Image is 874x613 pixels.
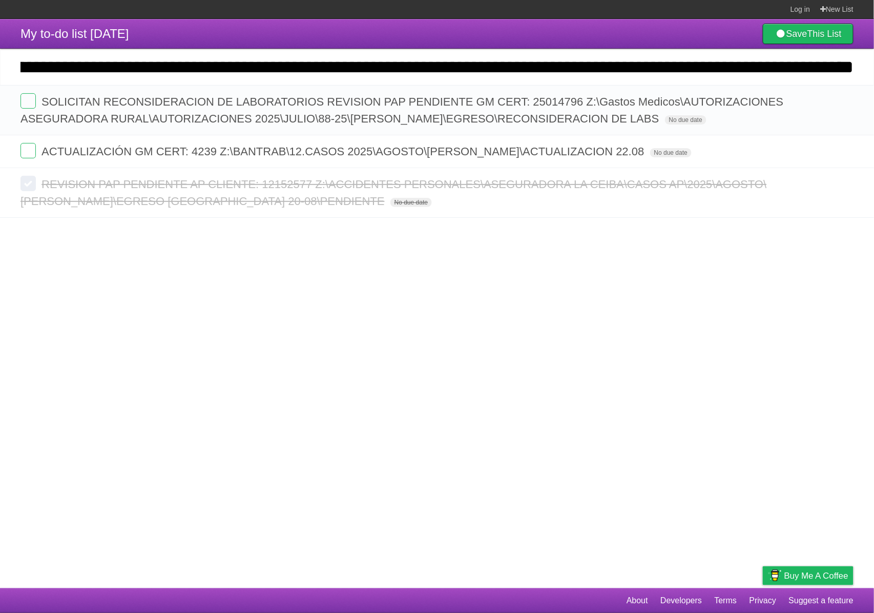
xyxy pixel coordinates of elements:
[390,198,432,207] span: No due date
[715,591,737,610] a: Terms
[41,145,647,158] span: ACTUALIZACIÓN GM CERT: 4239 Z:\BANTRAB\12.CASOS 2025\AGOSTO\[PERSON_NAME]\ACTUALIZACION 22.08
[807,29,842,39] b: This List
[660,591,702,610] a: Developers
[750,591,776,610] a: Privacy
[20,143,36,158] label: Done
[763,566,854,585] a: Buy me a coffee
[650,148,692,157] span: No due date
[20,178,767,208] span: REVISION PAP PENDIENTE AP CLIENTE: 12152577 Z:\ACCIDENTES PERSONALES\ASEGURADORA LA CEIBA\CASOS A...
[763,24,854,44] a: SaveThis List
[20,27,129,40] span: My to-do list [DATE]
[665,115,706,125] span: No due date
[20,95,783,125] span: SOLICITAN RECONSIDERACION DE LABORATORIOS REVISION PAP PENDIENTE GM CERT: 25014796 Z:\Gastos Medi...
[784,567,848,585] span: Buy me a coffee
[627,591,648,610] a: About
[768,567,782,584] img: Buy me a coffee
[789,591,854,610] a: Suggest a feature
[20,176,36,191] label: Done
[20,93,36,109] label: Done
